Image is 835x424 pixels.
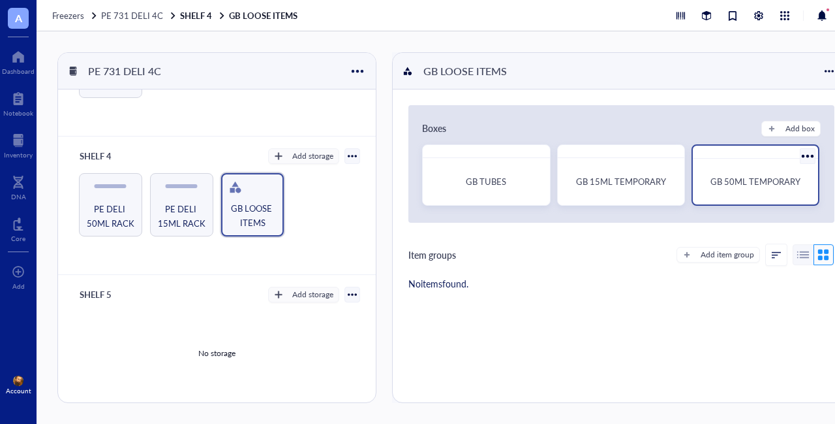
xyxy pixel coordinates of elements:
[4,151,33,159] div: Inventory
[292,289,333,301] div: Add storage
[3,88,33,117] a: Notebook
[710,175,800,188] span: GB 50ML TEMPORARY
[198,348,235,359] div: No storage
[701,249,754,261] div: Add item group
[2,46,35,75] a: Dashboard
[466,175,506,188] span: GB TUBES
[576,175,666,188] span: GB 15ML TEMPORARY
[3,109,33,117] div: Notebook
[11,172,26,201] a: DNA
[422,121,446,137] div: Boxes
[11,235,25,242] div: Core
[417,60,513,82] div: GB LOOSE ITEMS
[11,214,25,242] a: Core
[15,10,22,26] span: A
[85,202,136,231] span: PE DELI 50ML RACK
[74,285,152,304] div: SHELF 5
[52,9,84,22] span: Freezers
[408,248,456,262] div: Item groups
[268,148,339,164] button: Add storage
[180,10,300,22] a: SHELF 4GB LOOSE ITEMS
[74,147,152,165] div: SHELF 4
[11,193,26,201] div: DNA
[12,282,25,290] div: Add
[408,276,468,291] div: No items found.
[676,247,760,263] button: Add item group
[6,387,31,395] div: Account
[82,60,167,82] div: PE 731 DELI 4C
[13,376,23,386] img: 92be2d46-9bf5-4a00-a52c-ace1721a4f07.jpeg
[4,130,33,159] a: Inventory
[785,123,815,135] div: Add box
[156,202,207,231] span: PE DELI 15ML RACK
[761,121,821,137] button: Add box
[292,150,333,162] div: Add storage
[228,201,278,230] span: GB LOOSE ITEMS
[101,9,163,22] span: PE 731 DELI 4C
[268,287,339,302] button: Add storage
[101,10,177,22] a: PE 731 DELI 4C
[2,67,35,75] div: Dashboard
[52,10,99,22] a: Freezers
